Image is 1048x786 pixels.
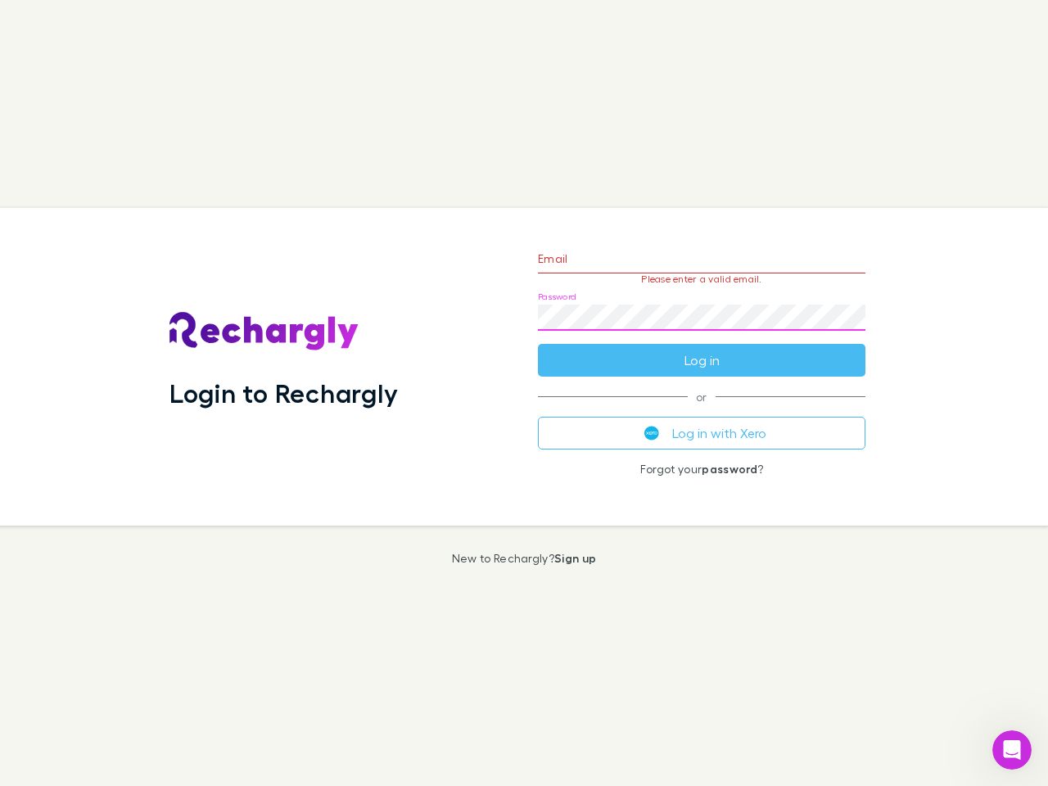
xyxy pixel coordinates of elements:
[538,463,865,476] p: Forgot your ?
[702,462,757,476] a: password
[538,344,865,377] button: Log in
[554,551,596,565] a: Sign up
[538,417,865,449] button: Log in with Xero
[169,312,359,351] img: Rechargly's Logo
[992,730,1032,770] iframe: Intercom live chat
[644,426,659,440] img: Xero's logo
[538,396,865,397] span: or
[538,291,576,303] label: Password
[538,273,865,285] p: Please enter a valid email.
[169,377,398,409] h1: Login to Rechargly
[452,552,597,565] p: New to Rechargly?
